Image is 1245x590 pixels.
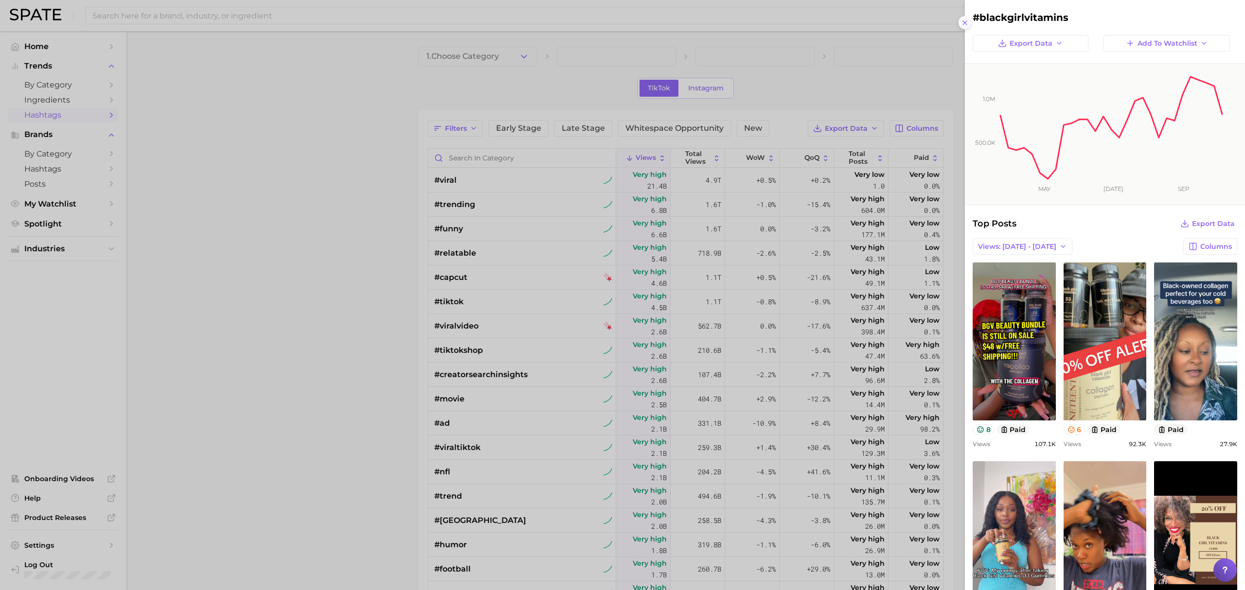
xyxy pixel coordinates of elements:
[1178,217,1237,230] button: Export Data
[1064,440,1081,448] span: Views
[996,424,1030,434] button: paid
[1129,440,1146,448] span: 92.3k
[973,440,990,448] span: Views
[973,12,1237,23] h2: #blackgirlvitamins
[1138,39,1197,48] span: Add to Watchlist
[1154,424,1188,434] button: paid
[1183,238,1237,255] button: Columns
[1103,35,1230,52] button: Add to Watchlist
[973,424,995,434] button: 8
[1103,185,1123,192] tspan: [DATE]
[1064,424,1085,434] button: 6
[1038,185,1051,192] tspan: May
[1154,440,1172,448] span: Views
[973,217,1016,230] span: Top Posts
[975,139,996,146] tspan: 500.0k
[1178,185,1190,192] tspan: Sep
[973,35,1088,52] button: Export Data
[1220,440,1237,448] span: 27.9k
[1087,424,1120,434] button: paid
[973,238,1072,255] button: Views: [DATE] - [DATE]
[1192,220,1235,228] span: Export Data
[1034,440,1056,448] span: 107.1k
[1200,243,1232,251] span: Columns
[978,243,1056,251] span: Views: [DATE] - [DATE]
[1010,39,1052,48] span: Export Data
[983,95,995,103] tspan: 1.0m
